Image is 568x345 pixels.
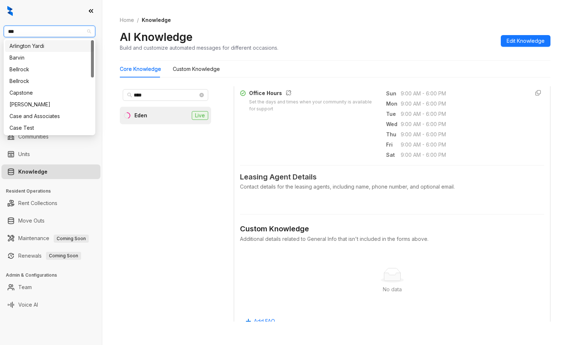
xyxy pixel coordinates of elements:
[5,75,94,87] div: Bellrock
[254,317,275,325] span: Add FAQ
[5,64,94,75] div: Bellrock
[401,151,523,159] span: 9:00 AM - 6:00 PM
[386,141,401,149] span: Fri
[18,280,32,295] a: Team
[9,112,89,120] div: Case and Associates
[9,54,89,62] div: Barvin
[501,35,550,47] button: Edit Knowledge
[120,30,192,44] h2: AI Knowledge
[240,223,544,235] div: Custom Knowledge
[120,44,278,52] div: Build and customize automated messages for different occasions.
[386,151,401,159] span: Sat
[401,110,523,118] span: 9:00 AM - 6:00 PM
[386,100,401,108] span: Mon
[120,65,161,73] div: Core Knowledge
[5,87,94,99] div: Capstone
[1,196,100,211] li: Rent Collections
[9,42,89,50] div: Arlington Yardi
[9,77,89,85] div: Bellrock
[386,120,401,128] span: Wed
[18,129,49,144] a: Communities
[386,130,401,139] span: Thu
[401,90,523,98] span: 9:00 AM - 6:00 PM
[127,92,132,98] span: search
[5,99,94,110] div: Carter Haston
[192,111,208,120] span: Live
[1,147,100,162] li: Units
[9,101,89,109] div: [PERSON_NAME]
[18,249,81,263] a: RenewalsComing Soon
[1,231,100,246] li: Maintenance
[386,110,401,118] span: Tue
[401,130,523,139] span: 9:00 AM - 6:00 PM
[9,65,89,73] div: Bellrock
[54,235,89,243] span: Coming Soon
[1,297,100,312] li: Voice AI
[5,110,94,122] div: Case and Associates
[249,99,377,113] div: Set the days and times when your community is available for support
[142,17,171,23] span: Knowledge
[137,16,139,24] li: /
[5,52,94,64] div: Barvin
[507,37,545,45] span: Edit Knowledge
[18,147,30,162] a: Units
[1,98,100,113] li: Collections
[18,196,57,211] a: Rent Collections
[199,93,204,97] span: close-circle
[1,213,100,228] li: Move Outs
[240,235,544,243] div: Additional details related to General Info that isn't included in the forms above.
[6,272,102,278] h3: Admin & Configurations
[1,280,100,295] li: Team
[240,183,544,191] div: Contact details for the leasing agents, including name, phone number, and optional email.
[1,49,100,64] li: Leads
[1,164,100,179] li: Knowledge
[1,129,100,144] li: Communities
[18,164,47,179] a: Knowledge
[386,90,401,98] span: Sun
[1,249,100,263] li: Renewals
[401,100,523,108] span: 9:00 AM - 6:00 PM
[9,89,89,97] div: Capstone
[46,252,81,260] span: Coming Soon
[5,122,94,134] div: Case Test
[118,16,136,24] a: Home
[6,188,102,194] h3: Resident Operations
[134,111,147,120] div: Eden
[173,65,220,73] div: Custom Knowledge
[9,124,89,132] div: Case Test
[249,285,535,293] div: No data
[401,120,523,128] span: 9:00 AM - 6:00 PM
[240,171,544,183] span: Leasing Agent Details
[249,89,377,99] div: Office Hours
[18,213,45,228] a: Move Outs
[240,315,281,327] button: Add FAQ
[401,141,523,149] span: 9:00 AM - 6:00 PM
[5,40,94,52] div: Arlington Yardi
[18,297,38,312] a: Voice AI
[7,6,13,16] img: logo
[1,80,100,95] li: Leasing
